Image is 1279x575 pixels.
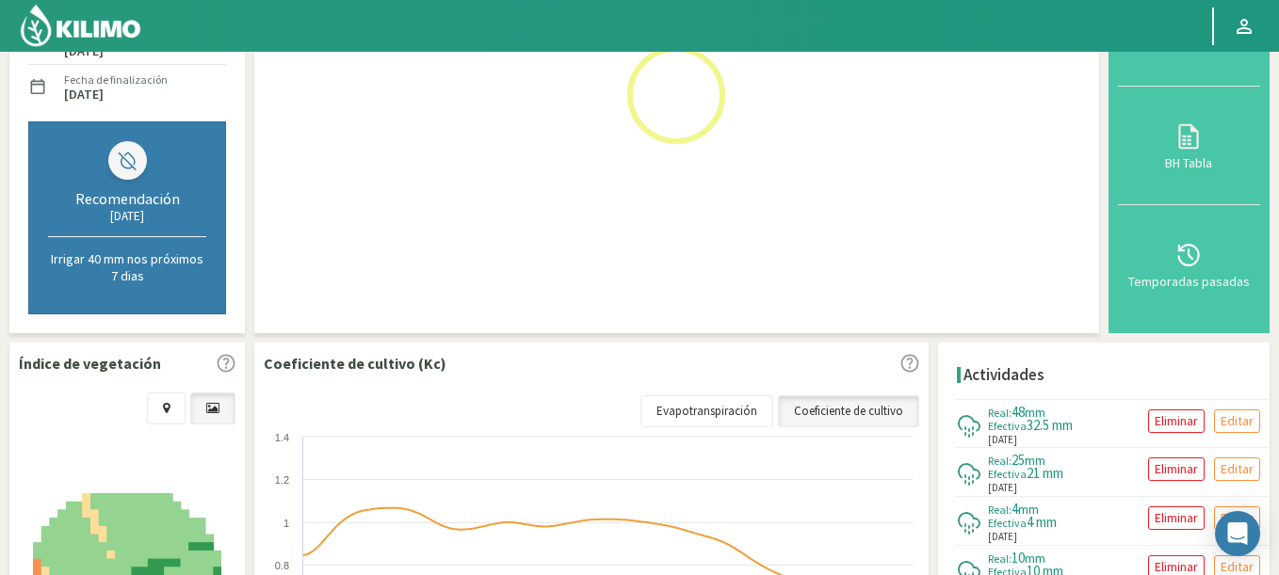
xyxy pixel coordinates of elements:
a: Evapotranspiración [640,395,773,427]
span: [DATE] [988,529,1017,545]
p: Eliminar [1155,410,1198,432]
div: Temporadas pasadas [1124,275,1255,288]
button: Eliminar [1148,409,1205,433]
span: Efectiva [988,419,1027,433]
p: Eliminar [1155,458,1198,480]
span: 4 mm [1027,513,1057,531]
button: BH Tabla [1118,87,1260,205]
text: 0.8 [275,560,289,571]
button: Editar [1214,457,1260,481]
button: Eliminar [1148,506,1205,530]
span: Efectiva [988,516,1027,530]
a: Coeficiente de cultivo [778,395,919,427]
span: [DATE] [988,480,1017,496]
img: Kilimo [19,3,142,48]
label: [DATE] [64,88,104,101]
p: Índice de vegetación [19,352,161,375]
span: mm [1025,404,1045,421]
span: 10 [1012,549,1025,567]
p: Irrigar 40 mm nos próximos 7 dias [48,250,206,284]
p: Coeficiente de cultivo (Kc) [264,352,446,375]
span: 21 mm [1027,464,1063,482]
span: mm [1025,550,1045,567]
div: BH Tabla [1124,156,1255,169]
div: Open Intercom Messenger [1215,511,1260,556]
span: Efectiva [988,467,1027,481]
h4: Actividades [963,366,1044,384]
div: Recomendación [48,189,206,208]
span: 32.5 mm [1027,416,1073,434]
button: Editar [1214,506,1260,530]
span: mm [1025,452,1045,469]
p: Editar [1221,458,1254,480]
button: Eliminar [1148,457,1205,481]
div: [DATE] [48,208,206,224]
p: Editar [1221,507,1254,529]
span: 48 [1012,403,1025,421]
text: 1.2 [275,474,289,486]
span: Real: [988,551,1012,566]
p: Eliminar [1155,507,1198,529]
img: Loading... [582,1,770,189]
label: [DATE] [64,45,104,57]
span: mm [1018,501,1039,518]
button: Editar [1214,409,1260,433]
span: Real: [988,454,1012,468]
span: Real: [988,503,1012,517]
label: Fecha de finalización [64,72,168,88]
span: Real: [988,406,1012,420]
span: 4 [1012,500,1018,518]
span: [DATE] [988,432,1017,448]
p: Editar [1221,410,1254,432]
text: 1.4 [275,432,289,443]
button: Temporadas pasadas [1118,205,1260,324]
text: 1 [283,518,289,529]
span: 25 [1012,451,1025,469]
